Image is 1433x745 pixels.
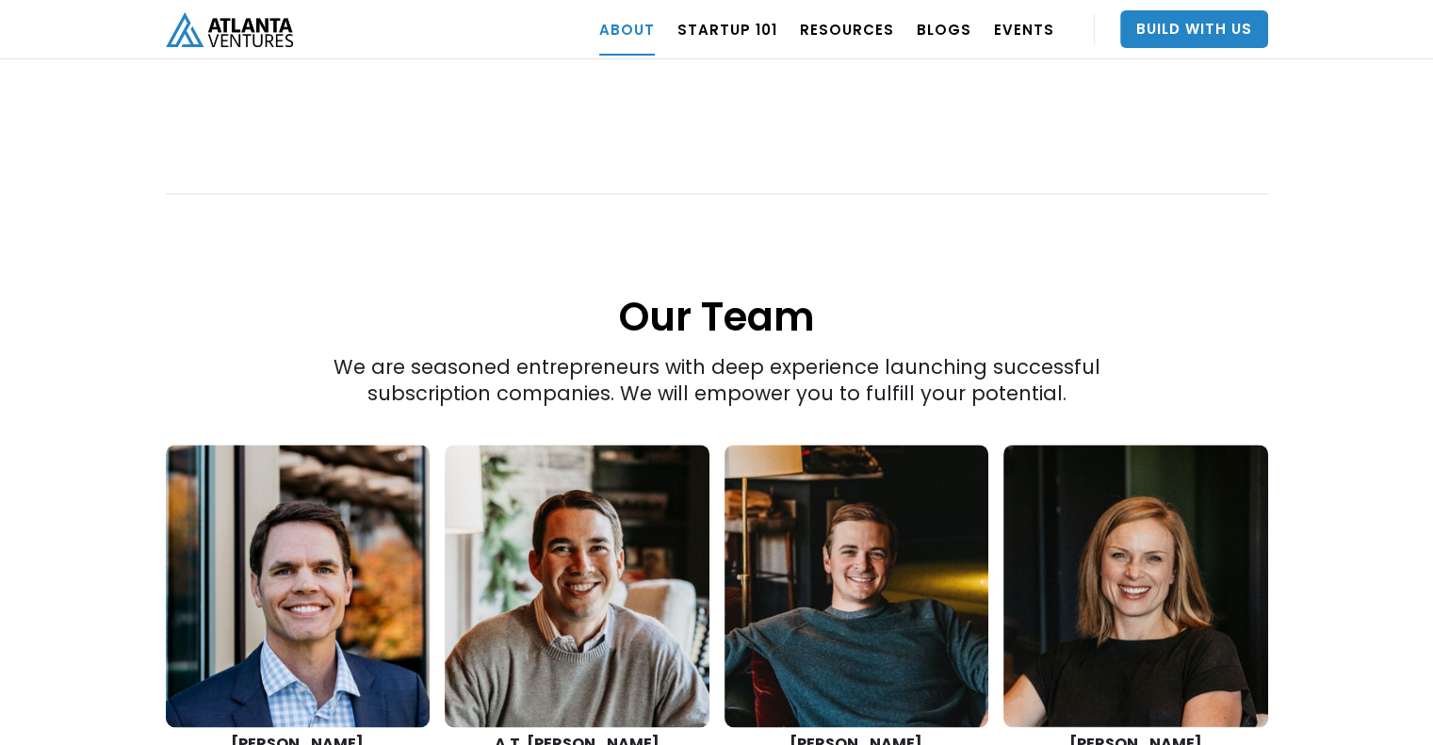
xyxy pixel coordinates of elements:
[1120,10,1268,48] a: Build With Us
[917,3,971,56] a: BLOGS
[800,3,894,56] a: RESOURCES
[677,3,777,56] a: Startup 101
[276,61,1158,407] div: We are seasoned entrepreneurs with deep experience launching successful subscription companies. W...
[599,3,655,56] a: ABOUT
[166,196,1268,344] h1: Our Team
[994,3,1054,56] a: EVENTS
